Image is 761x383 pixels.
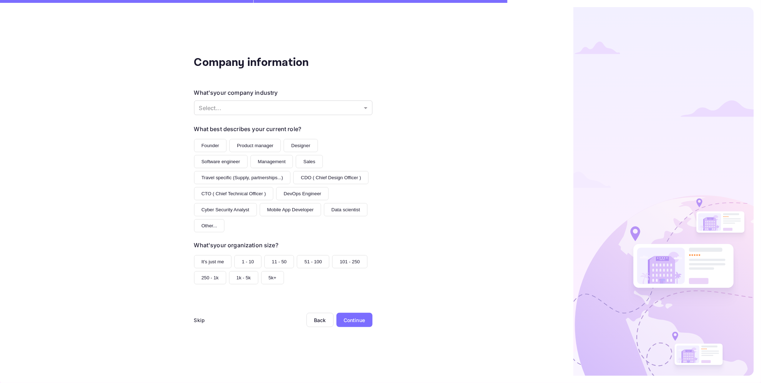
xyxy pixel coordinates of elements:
[314,317,326,323] div: Back
[194,100,372,115] div: Without label
[194,187,274,200] button: CTO ( Chief Technical Officer )
[194,219,225,232] button: Other...
[324,203,367,216] button: Data scientist
[234,255,262,268] button: 1 - 10
[297,255,329,268] button: 51 - 100
[194,54,337,71] div: Company information
[344,316,365,324] div: Continue
[296,155,323,168] button: Sales
[332,255,367,268] button: 101 - 250
[564,7,754,376] img: logo
[194,271,226,284] button: 250 - 1k
[261,271,284,284] button: 5k+
[260,203,321,216] button: Mobile App Developer
[199,104,361,112] p: Select...
[194,155,248,168] button: Software engineer
[250,155,293,168] button: Management
[194,88,278,97] div: What's your company industry
[194,203,257,216] button: Cyber Security Analyst
[194,316,205,324] div: Skip
[194,171,291,184] button: Travel specific (Supply, partnerships...)
[194,125,301,133] div: What best describes your current role?
[276,187,329,200] button: DevOps Engineer
[194,139,227,152] button: Founder
[194,241,278,249] div: What's your organization size?
[229,139,281,152] button: Product manager
[194,255,232,268] button: It's just me
[293,171,369,184] button: CDO ( Chief Design Officer )
[284,139,318,152] button: Designer
[229,271,258,284] button: 1k - 5k
[264,255,294,268] button: 11 - 50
